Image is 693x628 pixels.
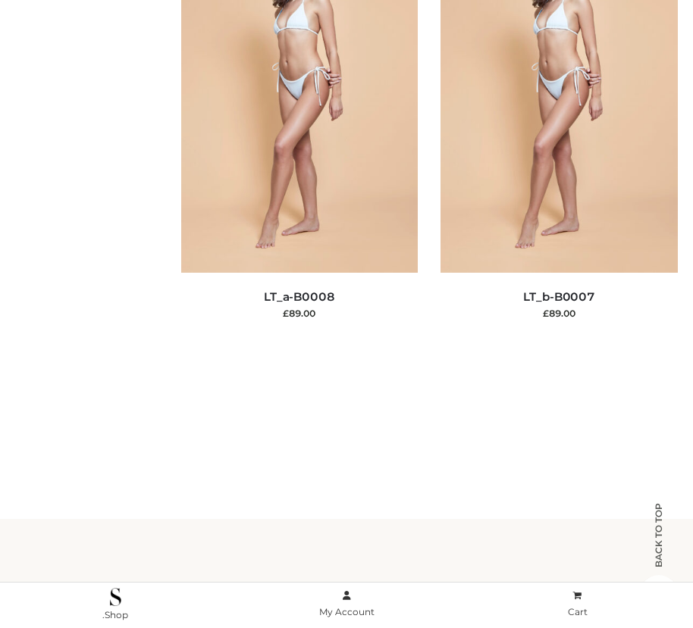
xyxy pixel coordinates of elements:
span: Back to top [640,530,678,567]
img: .Shop [110,588,121,606]
a: Cart [462,587,693,621]
span: £ [283,308,289,319]
a: My Account [231,587,463,621]
bdi: 89.00 [543,308,575,319]
span: My Account [319,606,375,617]
span: .Shop [102,609,128,620]
a: LT_b-B0007 [523,289,595,304]
a: LT_a-B0008 [264,289,335,304]
bdi: 89.00 [283,308,315,319]
span: Cart [568,606,588,617]
span: £ [543,308,549,319]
